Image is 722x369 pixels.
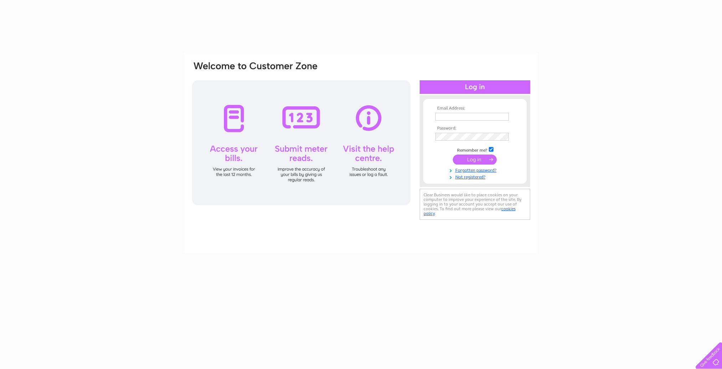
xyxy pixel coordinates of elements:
td: Remember me? [434,146,516,153]
th: Email Address: [434,106,516,111]
div: Clear Business would like to place cookies on your computer to improve your experience of the sit... [420,189,530,220]
a: cookies policy [424,206,516,216]
th: Password: [434,126,516,131]
input: Submit [453,155,497,165]
a: Forgotten password? [435,166,516,173]
a: Not registered? [435,173,516,180]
